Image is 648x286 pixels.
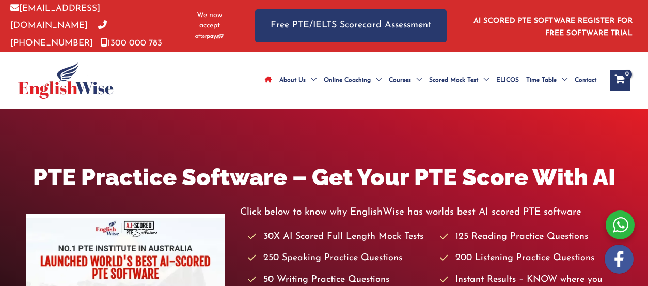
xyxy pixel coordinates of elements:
a: Contact [571,62,600,98]
span: About Us [279,62,306,98]
span: Menu Toggle [478,62,489,98]
a: [EMAIL_ADDRESS][DOMAIN_NAME] [10,4,100,30]
a: CoursesMenu Toggle [385,62,425,98]
span: Time Table [526,62,557,98]
span: Contact [575,62,596,98]
img: cropped-ew-logo [18,62,114,99]
span: Courses [389,62,411,98]
a: [PHONE_NUMBER] [10,21,107,47]
nav: Site Navigation: Main Menu [261,62,600,98]
li: 125 Reading Practice Questions [440,229,622,246]
span: Menu Toggle [557,62,567,98]
a: About UsMenu Toggle [276,62,320,98]
img: white-facebook.png [605,245,634,274]
span: Menu Toggle [306,62,317,98]
span: ELICOS [496,62,519,98]
a: Scored Mock TestMenu Toggle [425,62,493,98]
a: AI SCORED PTE SOFTWARE REGISTER FOR FREE SOFTWARE TRIAL [473,17,633,37]
a: Online CoachingMenu Toggle [320,62,385,98]
a: ELICOS [493,62,523,98]
span: Menu Toggle [371,62,382,98]
aside: Header Widget 1 [467,9,638,42]
a: 1300 000 783 [101,39,162,48]
a: Time TableMenu Toggle [523,62,571,98]
a: Free PTE/IELTS Scorecard Assessment [255,9,447,42]
img: Afterpay-Logo [195,34,224,39]
li: 30X AI Scored Full Length Mock Tests [248,229,430,246]
li: 250 Speaking Practice Questions [248,250,430,267]
span: We now accept [189,10,229,31]
span: Menu Toggle [411,62,422,98]
li: 200 Listening Practice Questions [440,250,622,267]
h1: PTE Practice Software – Get Your PTE Score With AI [26,161,622,193]
span: Scored Mock Test [429,62,478,98]
span: Online Coaching [324,62,371,98]
p: Click below to know why EnglishWise has worlds best AI scored PTE software [240,204,622,221]
a: View Shopping Cart, empty [610,70,630,91]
